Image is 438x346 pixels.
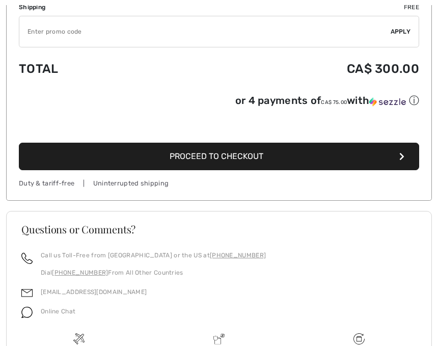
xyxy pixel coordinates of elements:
[353,333,365,344] img: Free shipping on orders over $99
[213,333,225,344] img: Delivery is a breeze since we pay the duties!
[21,307,33,318] img: chat
[235,94,419,108] div: or 4 payments of with
[41,288,147,296] a: [EMAIL_ADDRESS][DOMAIN_NAME]
[41,251,266,260] p: Call us Toll-Free from [GEOGRAPHIC_DATA] or the US at
[41,268,266,277] p: Dial From All Other Countries
[19,94,419,111] div: or 4 payments ofCA$ 75.00withSezzle Click to learn more about Sezzle
[160,3,419,12] td: Free
[369,97,406,107] img: Sezzle
[19,143,419,170] button: Proceed to Checkout
[160,51,419,86] td: CA$ 300.00
[321,99,347,105] span: CA$ 75.00
[19,16,391,47] input: Promo code
[210,252,266,259] a: [PHONE_NUMBER]
[19,111,419,139] iframe: PayPal-paypal
[19,51,160,86] td: Total
[52,269,108,276] a: [PHONE_NUMBER]
[21,287,33,299] img: email
[19,178,419,188] div: Duty & tariff-free | Uninterrupted shipping
[21,224,417,234] h3: Questions or Comments?
[41,308,75,315] span: Online Chat
[391,27,411,36] span: Apply
[19,3,160,12] td: Shipping
[21,253,33,264] img: call
[73,333,85,344] img: Free shipping on orders over $99
[170,151,263,161] span: Proceed to Checkout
